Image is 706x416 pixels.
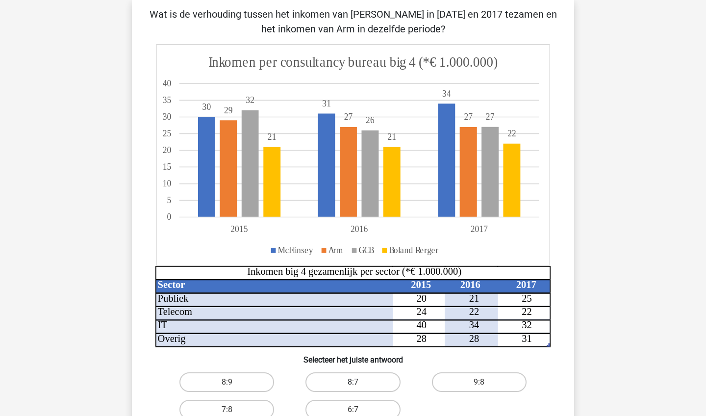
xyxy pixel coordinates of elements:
tspan: Arm [328,245,343,255]
tspan: 25 [522,293,532,304]
tspan: Inkomen big 4 gezamenlijk per sector (*€ 1.000.000) [247,266,461,277]
label: 8:7 [305,372,400,392]
tspan: 2016 [460,279,480,290]
tspan: Sector [158,279,185,290]
tspan: 31 [522,333,532,344]
tspan: 29 [224,105,233,115]
tspan: 26 [366,115,375,125]
tspan: 20 [163,145,172,156]
tspan: Publiek [158,293,189,304]
tspan: 28 [417,333,427,344]
tspan: 30 [202,102,211,112]
tspan: 2015 [411,279,431,290]
label: 8:9 [179,372,274,392]
tspan: 2727 [344,112,473,122]
tspan: 40 [163,78,172,88]
tspan: 31 [322,98,331,108]
tspan: 34 [469,320,479,331]
tspan: 32 [246,95,254,105]
label: 9:8 [432,372,527,392]
tspan: 32 [522,320,532,331]
tspan: 35 [163,95,172,105]
tspan: Inkomen per consultancy bureau big 4 (*€ 1.000.000) [208,53,498,71]
tspan: 0 [167,212,172,222]
tspan: 5 [167,195,172,206]
tspan: 30 [163,112,172,122]
tspan: 2017 [516,279,536,290]
p: Wat is de verhouding tussen het inkomen van [PERSON_NAME] in [DATE] en 2017 tezamen en het inkome... [148,7,558,36]
tspan: McFlinsey [278,245,314,255]
tspan: 22 [507,129,516,139]
h6: Selecteer het juiste antwoord [148,347,558,364]
tspan: 34 [442,88,451,99]
tspan: 21 [469,293,479,304]
tspan: 40 [417,320,427,331]
tspan: 22 [469,306,479,317]
tspan: Overig [158,333,186,344]
tspan: 10 [163,179,172,189]
tspan: 27 [486,112,495,122]
tspan: 2121 [268,132,396,142]
tspan: Boland Rerger [389,245,438,255]
tspan: 24 [417,306,427,317]
tspan: 25 [163,129,172,139]
tspan: GCB [359,245,375,255]
tspan: 201520162017 [230,224,488,234]
tspan: IT [158,320,168,331]
tspan: Telecom [158,306,192,317]
tspan: 28 [469,333,479,344]
tspan: 20 [417,293,427,304]
tspan: 15 [163,162,172,172]
tspan: 22 [522,306,532,317]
